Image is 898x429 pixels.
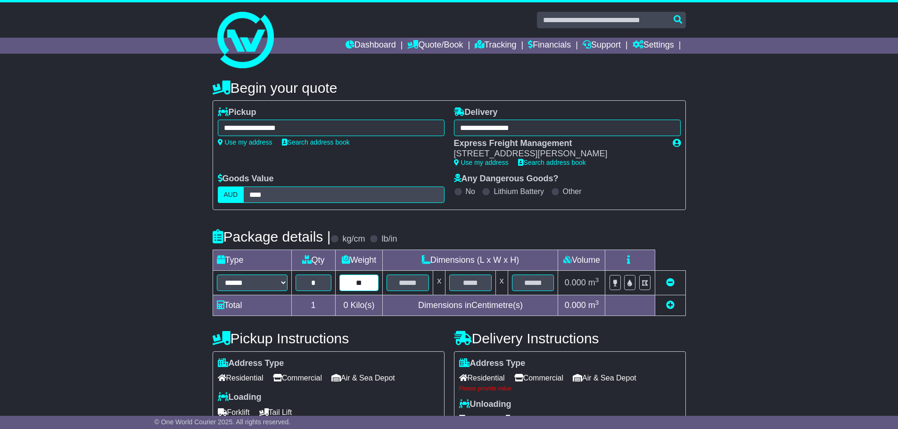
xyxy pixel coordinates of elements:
[595,276,599,283] sup: 3
[595,299,599,306] sup: 3
[213,295,291,316] td: Total
[495,270,508,295] td: x
[518,159,586,166] a: Search address book
[155,418,291,426] span: © One World Courier 2025. All rights reserved.
[565,278,586,287] span: 0.000
[218,107,256,118] label: Pickup
[331,371,395,385] span: Air & Sea Depot
[466,187,475,196] label: No
[342,234,365,244] label: kg/cm
[383,295,558,316] td: Dimensions in Centimetre(s)
[335,250,383,270] td: Weight
[459,385,681,392] div: Please provide value
[381,234,397,244] label: lb/in
[459,358,526,369] label: Address Type
[459,371,505,385] span: Residential
[588,278,599,287] span: m
[588,300,599,310] span: m
[259,405,292,420] span: Tail Lift
[475,38,516,54] a: Tracking
[218,392,262,403] label: Loading
[218,358,284,369] label: Address Type
[494,187,544,196] label: Lithium Battery
[528,38,571,54] a: Financials
[573,371,636,385] span: Air & Sea Depot
[433,270,445,295] td: x
[454,331,686,346] h4: Delivery Instructions
[454,138,663,149] div: Express Freight Management
[346,38,396,54] a: Dashboard
[583,38,621,54] a: Support
[218,138,272,146] a: Use my address
[454,149,663,159] div: [STREET_ADDRESS][PERSON_NAME]
[563,187,582,196] label: Other
[666,278,675,287] a: Remove this item
[666,300,675,310] a: Add new item
[459,412,491,426] span: Forklift
[282,138,350,146] a: Search address book
[558,250,605,270] td: Volume
[633,38,674,54] a: Settings
[459,399,511,410] label: Unloading
[218,186,244,203] label: AUD
[454,174,559,184] label: Any Dangerous Goods?
[335,295,383,316] td: Kilo(s)
[454,107,498,118] label: Delivery
[565,300,586,310] span: 0.000
[273,371,322,385] span: Commercial
[407,38,463,54] a: Quote/Book
[213,80,686,96] h4: Begin your quote
[213,331,445,346] h4: Pickup Instructions
[218,174,274,184] label: Goods Value
[343,300,348,310] span: 0
[213,229,331,244] h4: Package details |
[291,250,335,270] td: Qty
[213,250,291,270] td: Type
[454,159,509,166] a: Use my address
[218,405,250,420] span: Forklift
[218,371,264,385] span: Residential
[383,250,558,270] td: Dimensions (L x W x H)
[291,295,335,316] td: 1
[501,412,534,426] span: Tail Lift
[514,371,563,385] span: Commercial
